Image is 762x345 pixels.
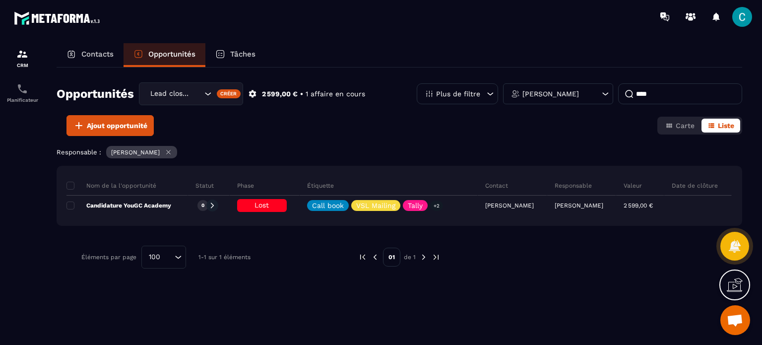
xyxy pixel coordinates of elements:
p: Planificateur [2,97,42,103]
input: Search for option [164,252,172,263]
input: Search for option [192,88,202,99]
p: Étiquette [307,182,334,190]
p: Contact [485,182,508,190]
div: Search for option [141,246,186,269]
span: Ajout opportunité [87,121,147,131]
img: prev [358,253,367,262]
p: Valeur [624,182,642,190]
p: 2 599,00 € [624,202,653,209]
p: Contacts [81,50,114,59]
p: Date de clôture [672,182,718,190]
p: Nom de la l'opportunité [66,182,156,190]
span: Carte [676,122,695,130]
p: 1-1 sur 1 éléments [198,254,251,261]
p: 0 [201,202,204,209]
img: next [419,253,428,262]
button: Liste [701,119,740,133]
p: Tâches [230,50,255,59]
p: [PERSON_NAME] [555,202,603,209]
p: 01 [383,248,400,267]
p: Candidature YouGC Academy [66,202,171,209]
span: 100 [145,252,164,263]
p: [PERSON_NAME] [522,90,579,97]
a: formationformationCRM [2,41,42,75]
a: Tâches [205,43,265,67]
p: Éléments par page [81,254,136,261]
img: next [432,253,441,262]
img: logo [14,9,103,27]
p: +2 [430,201,443,211]
span: Lost [254,201,269,209]
a: Opportunités [124,43,205,67]
p: Statut [195,182,214,190]
button: Ajout opportunité [66,115,154,136]
h2: Opportunités [57,84,134,104]
img: formation [16,48,28,60]
p: Responsable : [57,148,101,156]
button: Carte [659,119,700,133]
p: Tally [408,202,423,209]
p: 1 affaire en cours [306,89,365,99]
img: prev [371,253,380,262]
img: scheduler [16,83,28,95]
p: Opportunités [148,50,195,59]
p: Plus de filtre [436,90,480,97]
div: Search for option [139,82,243,105]
p: Phase [237,182,254,190]
p: • [300,89,303,99]
p: [PERSON_NAME] [111,149,160,156]
p: CRM [2,63,42,68]
p: Responsable [555,182,592,190]
span: Lead closing [148,88,192,99]
p: de 1 [404,253,416,261]
div: Ouvrir le chat [720,305,750,335]
p: Call book [312,202,344,209]
a: schedulerschedulerPlanificateur [2,75,42,110]
a: Contacts [57,43,124,67]
div: Créer [217,89,241,98]
span: Liste [718,122,734,130]
p: VSL Mailing [356,202,395,209]
p: 2 599,00 € [262,89,298,99]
